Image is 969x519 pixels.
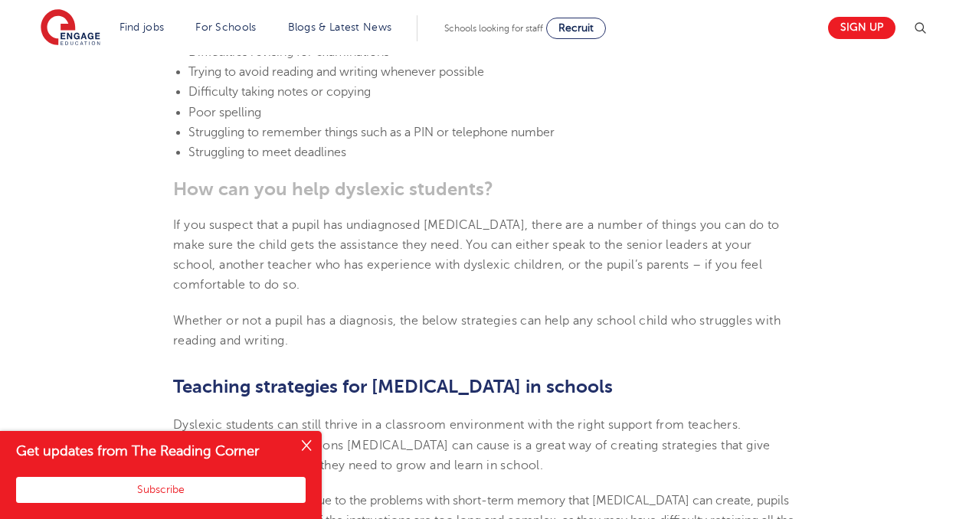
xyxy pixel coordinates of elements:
[173,376,613,397] b: Teaching strategies for [MEDICAL_DATA] in schools
[41,9,100,47] img: Engage Education
[546,18,606,39] a: Recruit
[16,477,306,503] button: Subscribe
[173,418,771,472] span: Dyslexic students can still thrive in a classroom environment with the right support from teacher...
[188,126,555,139] span: Struggling to remember things such as a PIN or telephone number
[188,45,389,59] span: Difficulties revising for examinations
[173,218,780,292] span: If you suspect that a pupil has undiagnosed [MEDICAL_DATA], there are a number of things you can ...
[173,178,493,200] b: How can you help dyslexic students?
[188,65,484,79] span: Trying to avoid reading and writing whenever possible
[188,145,346,159] span: Struggling to meet deadlines
[188,106,261,119] span: Poor spelling
[16,442,290,461] h4: Get updates from The Reading Corner
[828,17,895,39] a: Sign up
[188,85,371,99] span: Difficulty taking notes or copying
[119,21,165,33] a: Find jobs
[558,22,594,34] span: Recruit
[291,431,322,462] button: Close
[444,23,543,34] span: Schools looking for staff
[195,21,256,33] a: For Schools
[288,21,392,33] a: Blogs & Latest News
[173,314,781,348] span: Whether or not a pupil has a diagnosis, the below strategies can help any school child who strugg...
